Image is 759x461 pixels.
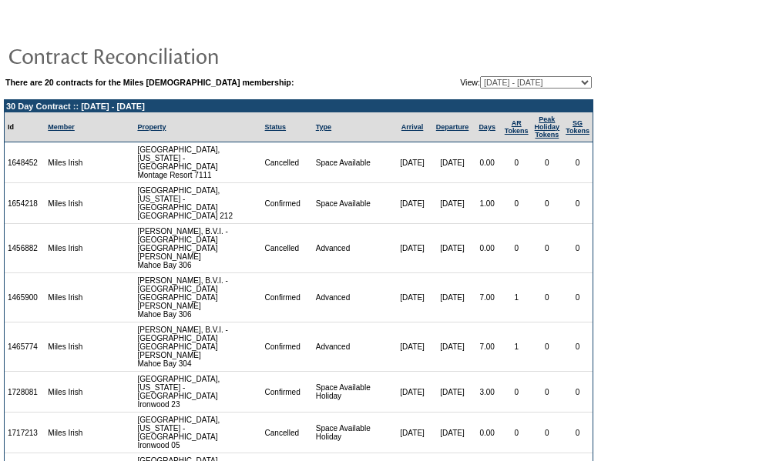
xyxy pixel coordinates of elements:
[532,224,563,273] td: 0
[313,183,393,224] td: Space Available
[505,119,529,135] a: ARTokens
[532,273,563,322] td: 0
[502,273,532,322] td: 1
[563,183,593,224] td: 0
[393,322,432,372] td: [DATE]
[45,322,109,372] td: Miles Irish
[563,413,593,453] td: 0
[532,413,563,453] td: 0
[473,413,502,453] td: 0.00
[432,273,473,322] td: [DATE]
[262,322,313,372] td: Confirmed
[134,322,261,372] td: [PERSON_NAME], B.V.I. - [GEOGRAPHIC_DATA] [GEOGRAPHIC_DATA][PERSON_NAME] Mahoe Bay 304
[566,119,589,135] a: SGTokens
[45,413,109,453] td: Miles Irish
[8,40,316,71] img: pgTtlContractReconciliation.gif
[473,372,502,413] td: 3.00
[563,372,593,413] td: 0
[134,273,261,322] td: [PERSON_NAME], B.V.I. - [GEOGRAPHIC_DATA] [GEOGRAPHIC_DATA][PERSON_NAME] Mahoe Bay 306
[45,273,109,322] td: Miles Irish
[5,413,45,453] td: 1717213
[408,76,592,89] td: View:
[502,322,532,372] td: 1
[313,273,393,322] td: Advanced
[5,322,45,372] td: 1465774
[5,372,45,413] td: 1728081
[563,273,593,322] td: 0
[265,123,287,131] a: Status
[502,372,532,413] td: 0
[5,273,45,322] td: 1465900
[432,142,473,183] td: [DATE]
[48,123,75,131] a: Member
[262,273,313,322] td: Confirmed
[502,413,532,453] td: 0
[393,183,432,224] td: [DATE]
[316,123,331,131] a: Type
[473,273,502,322] td: 7.00
[393,224,432,273] td: [DATE]
[432,322,473,372] td: [DATE]
[535,115,560,139] a: Peak HolidayTokens
[137,123,166,131] a: Property
[532,142,563,183] td: 0
[563,224,593,273] td: 0
[5,100,593,112] td: 30 Day Contract :: [DATE] - [DATE]
[393,413,432,453] td: [DATE]
[502,224,532,273] td: 0
[563,322,593,372] td: 0
[313,224,393,273] td: Advanced
[134,372,261,413] td: [GEOGRAPHIC_DATA], [US_STATE] - [GEOGRAPHIC_DATA] Ironwood 23
[134,142,261,183] td: [GEOGRAPHIC_DATA], [US_STATE] - [GEOGRAPHIC_DATA] Montage Resort 7111
[563,142,593,183] td: 0
[5,183,45,224] td: 1654218
[532,183,563,224] td: 0
[532,372,563,413] td: 0
[5,142,45,183] td: 1648452
[436,123,469,131] a: Departure
[5,112,45,142] td: Id
[479,123,495,131] a: Days
[313,372,393,413] td: Space Available Holiday
[134,413,261,453] td: [GEOGRAPHIC_DATA], [US_STATE] - [GEOGRAPHIC_DATA] Ironwood 05
[502,142,532,183] td: 0
[262,183,313,224] td: Confirmed
[134,183,261,224] td: [GEOGRAPHIC_DATA], [US_STATE] - [GEOGRAPHIC_DATA] [GEOGRAPHIC_DATA] 212
[393,372,432,413] td: [DATE]
[532,322,563,372] td: 0
[432,413,473,453] td: [DATE]
[313,142,393,183] td: Space Available
[45,372,109,413] td: Miles Irish
[432,183,473,224] td: [DATE]
[432,372,473,413] td: [DATE]
[262,413,313,453] td: Cancelled
[313,413,393,453] td: Space Available Holiday
[473,322,502,372] td: 7.00
[393,273,432,322] td: [DATE]
[262,224,313,273] td: Cancelled
[45,224,109,273] td: Miles Irish
[393,142,432,183] td: [DATE]
[45,183,109,224] td: Miles Irish
[5,78,294,87] b: There are 20 contracts for the Miles [DEMOGRAPHIC_DATA] membership:
[262,372,313,413] td: Confirmed
[473,224,502,273] td: 0.00
[134,224,261,273] td: [PERSON_NAME], B.V.I. - [GEOGRAPHIC_DATA] [GEOGRAPHIC_DATA][PERSON_NAME] Mahoe Bay 306
[262,142,313,183] td: Cancelled
[502,183,532,224] td: 0
[432,224,473,273] td: [DATE]
[473,183,502,224] td: 1.00
[313,322,393,372] td: Advanced
[5,224,45,273] td: 1456882
[45,142,109,183] td: Miles Irish
[473,142,502,183] td: 0.00
[401,123,424,131] a: Arrival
